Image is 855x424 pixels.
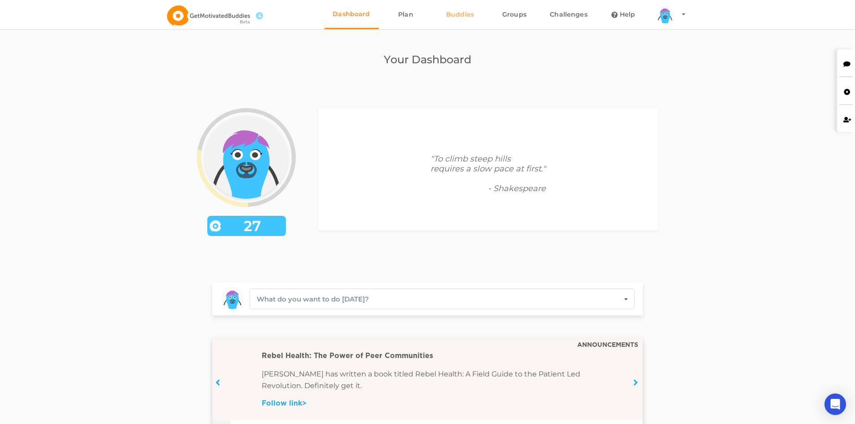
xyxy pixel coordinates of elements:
span: 4 [256,12,263,19]
div: Open Intercom Messenger [824,393,846,415]
a: Follow link> [262,400,307,407]
span: 27 [221,222,283,231]
span: Rebel Health: The Power of Peer Communities [262,352,433,359]
h2: Your Dashboard [175,52,680,68]
div: - Shakespeare [430,184,546,193]
div: ANNOUNCEMENTS [577,342,638,348]
p: [PERSON_NAME] has written a book titled Rebel Health: A Field Guide to the Patient Led Revolution... [262,368,593,392]
div: What do you want to do [DATE]? [257,294,369,305]
div: "To climb steep hills requires a slow pace at first." [430,154,546,193]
